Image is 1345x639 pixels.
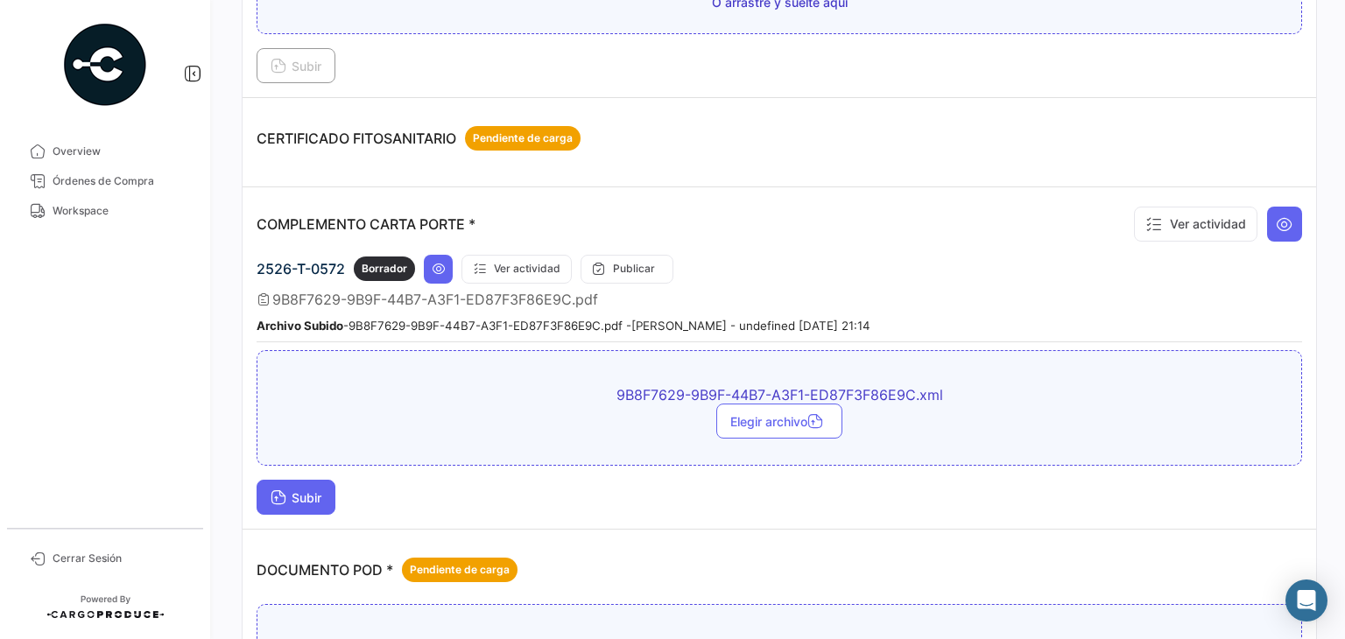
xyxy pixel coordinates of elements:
span: Pendiente de carga [473,130,573,146]
button: Elegir archivo [716,404,842,439]
span: Subir [271,59,321,74]
span: Cerrar Sesión [53,551,189,566]
button: Subir [257,48,335,83]
span: Borrador [362,261,407,277]
button: Publicar [581,255,673,284]
span: 2526-T-0572 [257,260,345,277]
img: powered-by.png [61,21,149,109]
span: Elegir archivo [730,414,828,429]
span: 9B8F7629-9B9F-44B7-A3F1-ED87F3F86E9C.pdf [272,291,598,308]
span: Overview [53,144,189,159]
a: Overview [14,137,196,166]
span: Subir [271,490,321,505]
p: DOCUMENTO POD * [257,558,518,582]
p: COMPLEMENTO CARTA PORTE * [257,215,475,233]
a: Workspace [14,196,196,226]
span: Workspace [53,203,189,219]
span: Pendiente de carga [410,562,510,578]
small: - 9B8F7629-9B9F-44B7-A3F1-ED87F3F86E9C.pdf - [PERSON_NAME] - undefined [DATE] 21:14 [257,319,870,333]
b: Archivo Subido [257,319,343,333]
button: Ver actividad [461,255,572,284]
span: Órdenes de Compra [53,173,189,189]
button: Subir [257,480,335,515]
p: CERTIFICADO FITOSANITARIO [257,126,581,151]
div: Abrir Intercom Messenger [1285,579,1327,621]
button: Ver actividad [1134,207,1257,242]
a: Órdenes de Compra [14,166,196,196]
span: 9B8F7629-9B9F-44B7-A3F1-ED87F3F86E9C.xml [473,386,1086,404]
